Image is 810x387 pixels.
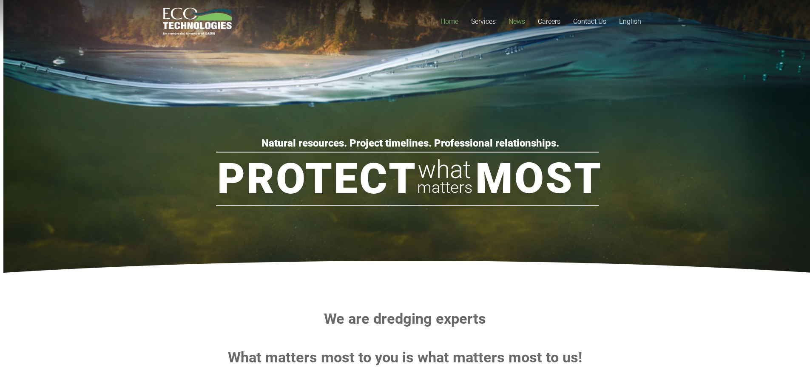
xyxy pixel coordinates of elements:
[538,17,560,25] span: Careers
[509,17,525,25] span: News
[324,310,486,327] strong: We are dredging experts
[217,158,417,200] rs-layer: Protect
[573,17,606,25] span: Contact Us
[261,138,559,148] rs-layer: Natural resources. Project timelines. Professional relationships.
[441,17,458,25] span: Home
[228,349,582,366] strong: What matters most to you is what matters most to us!
[417,175,472,200] rs-layer: matters
[619,17,641,25] span: English
[163,8,232,35] a: logo_EcoTech_ASDR_RGB
[475,157,603,200] rs-layer: Most
[471,17,496,25] span: Services
[418,157,471,182] rs-layer: what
